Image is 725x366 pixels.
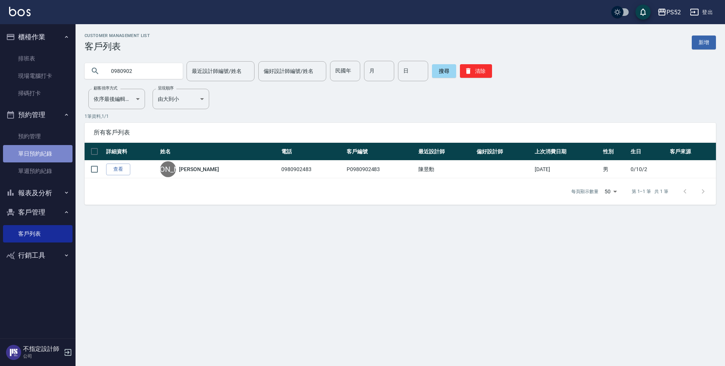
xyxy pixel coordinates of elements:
[9,7,31,16] img: Logo
[687,5,716,19] button: 登出
[629,161,668,178] td: 0/10/2
[533,161,601,178] td: [DATE]
[106,61,177,81] input: 搜尋關鍵字
[3,128,72,145] a: 預約管理
[106,164,130,175] a: 查看
[23,353,62,360] p: 公司
[416,161,475,178] td: 陳昱勳
[158,143,279,161] th: 姓名
[533,143,601,161] th: 上次消費日期
[85,113,716,120] p: 1 筆資料, 1 / 1
[279,161,345,178] td: 0980902483
[85,41,150,52] h3: 客戶列表
[104,143,158,161] th: 詳細資料
[23,345,62,353] h5: 不指定設計師
[654,5,684,20] button: PS52
[3,183,72,203] button: 報表及分析
[416,143,475,161] th: 最近設計師
[629,143,668,161] th: 生日
[279,143,345,161] th: 電話
[3,105,72,125] button: 預約管理
[636,5,651,20] button: save
[571,188,599,195] p: 每頁顯示數量
[668,143,716,161] th: 客戶來源
[3,27,72,47] button: 櫃檯作業
[632,188,668,195] p: 第 1–1 筆 共 1 筆
[3,246,72,265] button: 行銷工具
[6,345,21,360] img: Person
[3,67,72,85] a: 現場電腦打卡
[88,89,145,109] div: 依序最後編輯時間
[3,162,72,180] a: 單週預約紀錄
[602,181,620,202] div: 50
[460,64,492,78] button: 清除
[345,143,416,161] th: 客戶編號
[160,161,176,177] div: [PERSON_NAME]
[153,89,209,109] div: 由大到小
[85,33,150,38] h2: Customer Management List
[692,36,716,49] a: 新增
[158,85,174,91] label: 呈現順序
[3,225,72,242] a: 客戶列表
[601,143,629,161] th: 性別
[3,202,72,222] button: 客戶管理
[345,161,416,178] td: P0980902483
[666,8,681,17] div: PS52
[3,50,72,67] a: 排班表
[94,129,707,136] span: 所有客戶列表
[3,145,72,162] a: 單日預約紀錄
[3,85,72,102] a: 掃碼打卡
[432,64,456,78] button: 搜尋
[475,143,533,161] th: 偏好設計師
[601,161,629,178] td: 男
[94,85,117,91] label: 顧客排序方式
[179,165,219,173] a: [PERSON_NAME]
